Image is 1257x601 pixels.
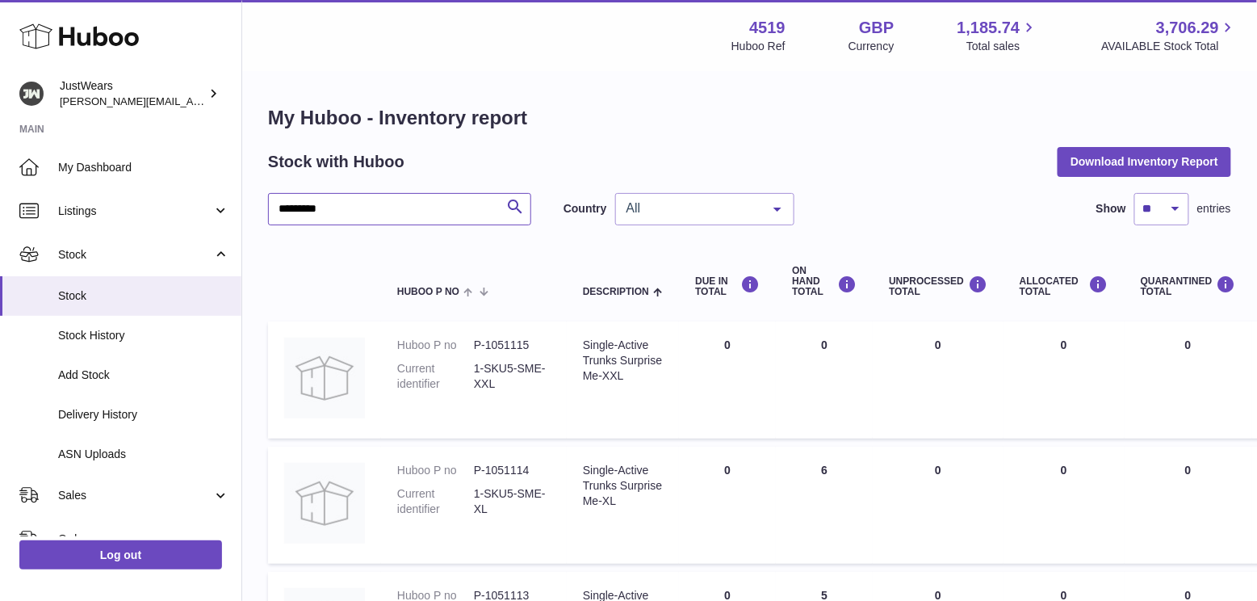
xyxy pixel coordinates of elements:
[583,338,663,384] div: Single-Active Trunks Surprise Me-XXL
[58,247,212,263] span: Stock
[1101,39,1238,54] span: AVAILABLE Stock Total
[695,275,760,297] div: DUE IN TOTAL
[966,39,1038,54] span: Total sales
[58,368,229,383] span: Add Stock
[1101,17,1238,54] a: 3,706.29 AVAILABLE Stock Total
[679,447,776,564] td: 0
[776,447,873,564] td: 6
[60,78,205,109] div: JustWears
[749,17,786,39] strong: 4519
[60,95,324,107] span: [PERSON_NAME][EMAIL_ADDRESS][DOMAIN_NAME]
[583,287,649,297] span: Description
[873,322,1004,439] td: 0
[1141,275,1236,297] div: QUARANTINED Total
[622,200,761,216] span: All
[889,275,987,297] div: UNPROCESSED Total
[397,338,474,353] dt: Huboo P no
[58,204,212,219] span: Listings
[58,328,229,343] span: Stock History
[268,105,1231,131] h1: My Huboo - Inventory report
[1156,17,1219,39] span: 3,706.29
[397,486,474,517] dt: Current identifier
[474,361,551,392] dd: 1-SKU5-SME-XXL
[1058,147,1231,176] button: Download Inventory Report
[1096,201,1126,216] label: Show
[58,532,212,547] span: Orders
[19,82,44,106] img: josh@just-wears.com
[58,160,229,175] span: My Dashboard
[859,17,894,39] strong: GBP
[19,540,222,569] a: Log out
[1185,464,1192,477] span: 0
[792,266,857,298] div: ON HAND Total
[397,287,459,297] span: Huboo P no
[474,463,551,478] dd: P-1051114
[58,288,229,304] span: Stock
[957,17,1039,54] a: 1,185.74 Total sales
[284,338,365,418] img: product image
[1185,338,1192,351] span: 0
[1004,447,1125,564] td: 0
[58,488,212,503] span: Sales
[776,322,873,439] td: 0
[873,447,1004,564] td: 0
[397,463,474,478] dt: Huboo P no
[1020,275,1108,297] div: ALLOCATED Total
[957,17,1020,39] span: 1,185.74
[564,201,607,216] label: Country
[58,447,229,462] span: ASN Uploads
[1004,322,1125,439] td: 0
[848,39,895,54] div: Currency
[474,338,551,353] dd: P-1051115
[397,361,474,392] dt: Current identifier
[284,463,365,544] img: product image
[583,463,663,509] div: Single-Active Trunks Surprise Me-XL
[474,486,551,517] dd: 1-SKU5-SME-XL
[679,322,776,439] td: 0
[731,39,786,54] div: Huboo Ref
[58,407,229,422] span: Delivery History
[268,151,404,173] h2: Stock with Huboo
[1197,201,1231,216] span: entries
